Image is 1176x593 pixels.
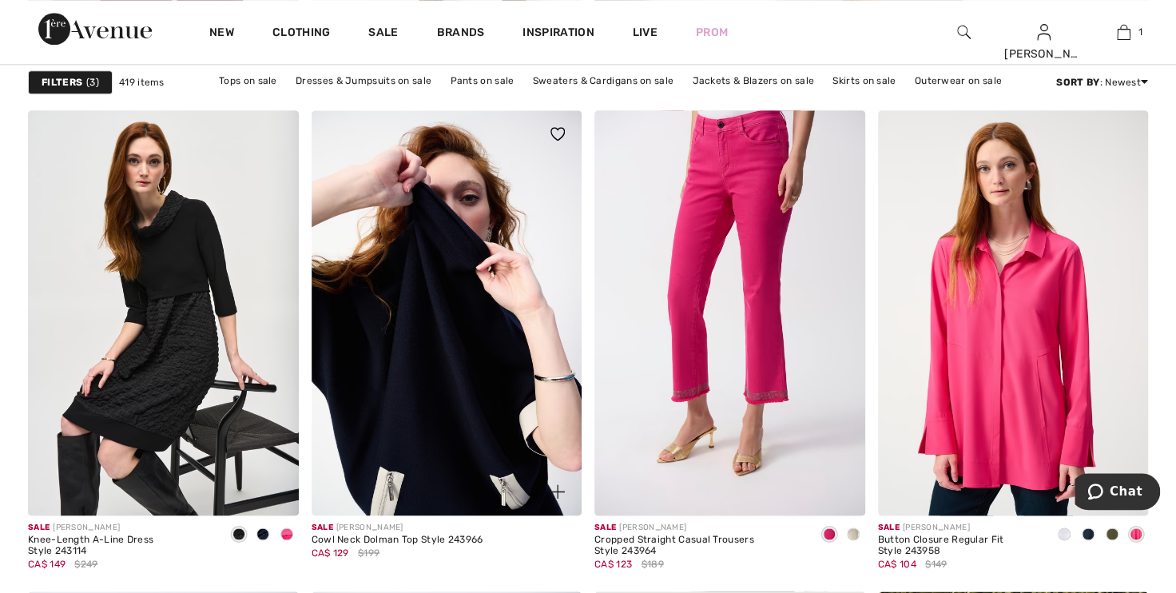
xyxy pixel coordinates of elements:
[1100,522,1124,548] div: Iguana
[1037,24,1051,39] a: Sign In
[550,484,565,499] img: plus_v2.svg
[957,22,971,42] img: search the website
[1056,75,1148,90] div: : Newest
[86,75,99,90] span: 3
[437,26,485,42] a: Brands
[28,534,214,556] div: Knee-Length A-Line Dress Style 243114
[824,70,904,91] a: Skirts on sale
[641,556,663,571] span: $189
[817,522,841,548] div: Geranium
[522,26,594,42] span: Inspiration
[358,545,379,559] span: $199
[312,523,333,532] span: Sale
[594,110,865,516] img: Cropped Straight Casual Trousers Style 243964. Moonstone
[28,523,50,532] span: Sale
[1052,522,1076,548] div: Optic White
[878,523,900,532] span: Sale
[442,70,522,91] a: Pants on sale
[28,110,299,516] img: Knee-Length A-Line Dress Style 243114. Black
[878,110,1149,516] img: Button Closure Regular Fit Style 243958. Optic White
[1124,522,1148,548] div: Geranium
[227,522,251,548] div: Black
[1004,46,1083,62] div: [PERSON_NAME]
[594,558,632,569] span: CA$ 123
[312,110,582,516] a: Cowl Neck Dolman Top Style 243966. Midnight blue/moonstone
[1075,473,1160,513] iframe: Opens a widget where you can chat to one of our agents
[1037,22,1051,42] img: My Info
[368,26,398,42] a: Sale
[312,534,483,545] div: Cowl Neck Dolman Top Style 243966
[696,24,728,41] a: Prom
[925,556,947,571] span: $149
[878,534,1040,556] div: Button Closure Regular Fit Style 243958
[288,70,439,91] a: Dresses & Jumpsuits on sale
[525,70,681,91] a: Sweaters & Cardigans on sale
[42,75,82,90] strong: Filters
[275,522,299,548] div: Geranium
[1138,25,1142,39] span: 1
[594,522,805,534] div: [PERSON_NAME]
[684,70,822,91] a: Jackets & Blazers on sale
[251,522,275,548] div: Midnight Blue
[878,522,1040,534] div: [PERSON_NAME]
[841,522,865,548] div: Moonstone
[633,24,658,41] a: Live
[28,522,214,534] div: [PERSON_NAME]
[907,70,1010,91] a: Outerwear on sale
[209,26,234,42] a: New
[211,70,285,91] a: Tops on sale
[1117,22,1130,42] img: My Bag
[550,127,565,140] img: heart_black_full.svg
[119,75,165,90] span: 419 items
[594,523,616,532] span: Sale
[1056,77,1099,88] strong: Sort By
[1076,522,1100,548] div: Midnight Blue
[28,558,66,569] span: CA$ 149
[312,522,483,534] div: [PERSON_NAME]
[74,556,97,571] span: $249
[1084,22,1162,42] a: 1
[312,547,349,558] span: CA$ 129
[272,26,330,42] a: Clothing
[38,13,152,45] img: 1ère Avenue
[594,534,805,556] div: Cropped Straight Casual Trousers Style 243964
[878,558,916,569] span: CA$ 104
